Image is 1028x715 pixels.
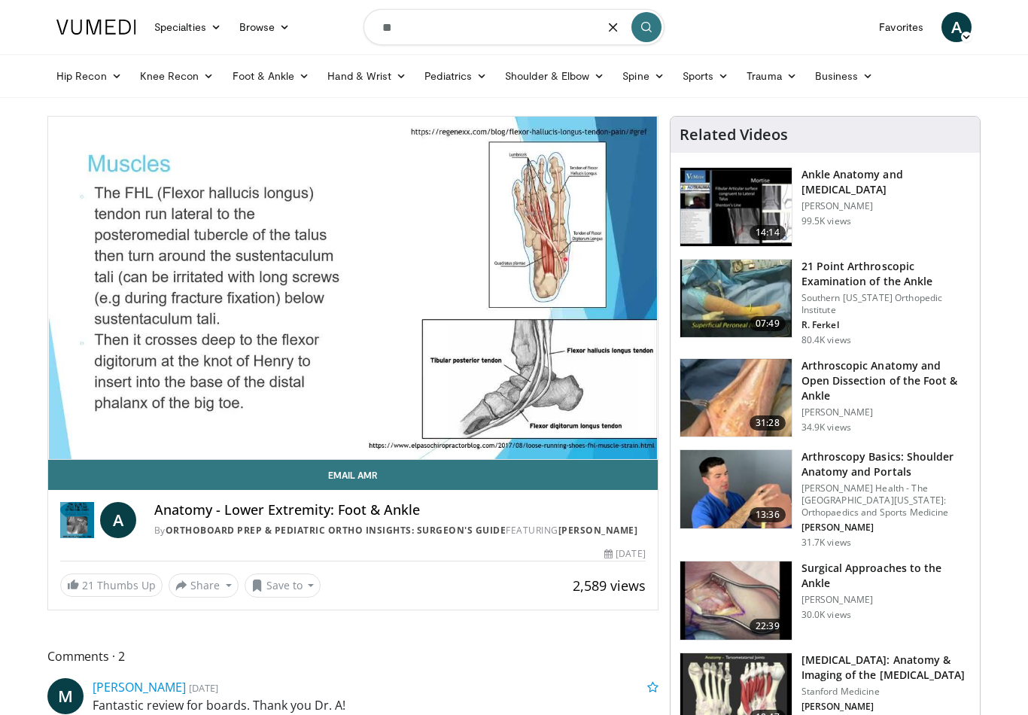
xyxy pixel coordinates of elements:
[801,609,851,621] p: 30.0K views
[60,502,94,538] img: OrthoBoard Prep & Pediatric Ortho Insights: Surgeon's Guide
[166,524,506,537] a: OrthoBoard Prep & Pediatric Ortho Insights: Surgeon's Guide
[801,421,851,434] p: 34.9K views
[801,482,971,519] p: [PERSON_NAME] Health - The [GEOGRAPHIC_DATA][US_STATE]: Orthopaedics and Sports Medicine
[674,61,738,91] a: Sports
[680,168,792,246] img: d079e22e-f623-40f6-8657-94e85635e1da.150x105_q85_crop-smart_upscale.jpg
[680,126,788,144] h4: Related Videos
[169,574,239,598] button: Share
[870,12,932,42] a: Favorites
[318,61,415,91] a: Hand & Wrist
[363,9,665,45] input: Search topics, interventions
[801,537,851,549] p: 31.7K views
[801,167,971,197] h3: Ankle Anatomy and [MEDICAL_DATA]
[82,578,94,592] span: 21
[189,681,218,695] small: [DATE]
[131,61,224,91] a: Knee Recon
[680,260,792,338] img: d2937c76-94b7-4d20-9de4-1c4e4a17f51d.150x105_q85_crop-smart_upscale.jpg
[48,460,658,490] a: Email Amr
[750,316,786,331] span: 07:49
[93,679,186,695] a: [PERSON_NAME]
[801,215,851,227] p: 99.5K views
[801,200,971,212] p: [PERSON_NAME]
[801,594,971,606] p: [PERSON_NAME]
[806,61,883,91] a: Business
[245,574,321,598] button: Save to
[680,167,971,247] a: 14:14 Ankle Anatomy and [MEDICAL_DATA] [PERSON_NAME] 99.5K views
[224,61,319,91] a: Foot & Ankle
[801,334,851,346] p: 80.4K views
[680,359,792,437] img: widescreen_open_anatomy_100000664_3.jpg.150x105_q85_crop-smart_upscale.jpg
[573,577,646,595] span: 2,589 views
[47,647,658,666] span: Comments 2
[48,117,658,460] video-js: Video Player
[941,12,972,42] a: A
[750,619,786,634] span: 22:39
[801,686,971,698] p: Stanford Medicine
[496,61,613,91] a: Shoulder & Elbow
[801,259,971,289] h3: 21 Point Arthroscopic Examination of the Ankle
[60,574,163,597] a: 21 Thumbs Up
[801,653,971,683] h3: [MEDICAL_DATA]: Anatomy & Imaging of the [MEDICAL_DATA]
[680,259,971,346] a: 07:49 21 Point Arthroscopic Examination of the Ankle Southern [US_STATE] Orthopedic Institute R. ...
[680,561,792,640] img: 27463190-6349-4d0c-bdb3-f372be2c3ba7.150x105_q85_crop-smart_upscale.jpg
[230,12,300,42] a: Browse
[750,507,786,522] span: 13:36
[750,415,786,431] span: 31:28
[56,20,136,35] img: VuMedi Logo
[680,561,971,640] a: 22:39 Surgical Approaches to the Ankle [PERSON_NAME] 30.0K views
[801,449,971,479] h3: Arthroscopy Basics: Shoulder Anatomy and Portals
[801,561,971,591] h3: Surgical Approaches to the Ankle
[680,449,971,549] a: 13:36 Arthroscopy Basics: Shoulder Anatomy and Portals [PERSON_NAME] Health - The [GEOGRAPHIC_DAT...
[801,292,971,316] p: Southern [US_STATE] Orthopedic Institute
[604,547,645,561] div: [DATE]
[680,358,971,438] a: 31:28 Arthroscopic Anatomy and Open Dissection of the Foot & Ankle [PERSON_NAME] 34.9K views
[93,696,658,714] p: Fantastic review for boards. Thank you Dr. A!
[558,524,638,537] a: [PERSON_NAME]
[100,502,136,538] a: A
[801,319,971,331] p: R. Ferkel
[680,450,792,528] img: 9534a039-0eaa-4167-96cf-d5be049a70d8.150x105_q85_crop-smart_upscale.jpg
[801,522,971,534] p: [PERSON_NAME]
[801,701,971,713] p: [PERSON_NAME]
[750,225,786,240] span: 14:14
[415,61,496,91] a: Pediatrics
[154,524,646,537] div: By FEATURING
[738,61,806,91] a: Trauma
[613,61,673,91] a: Spine
[801,358,971,403] h3: Arthroscopic Anatomy and Open Dissection of the Foot & Ankle
[47,61,131,91] a: Hip Recon
[801,406,971,418] p: [PERSON_NAME]
[47,678,84,714] a: M
[154,502,646,519] h4: Anatomy - Lower Extremity: Foot & Ankle
[145,12,230,42] a: Specialties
